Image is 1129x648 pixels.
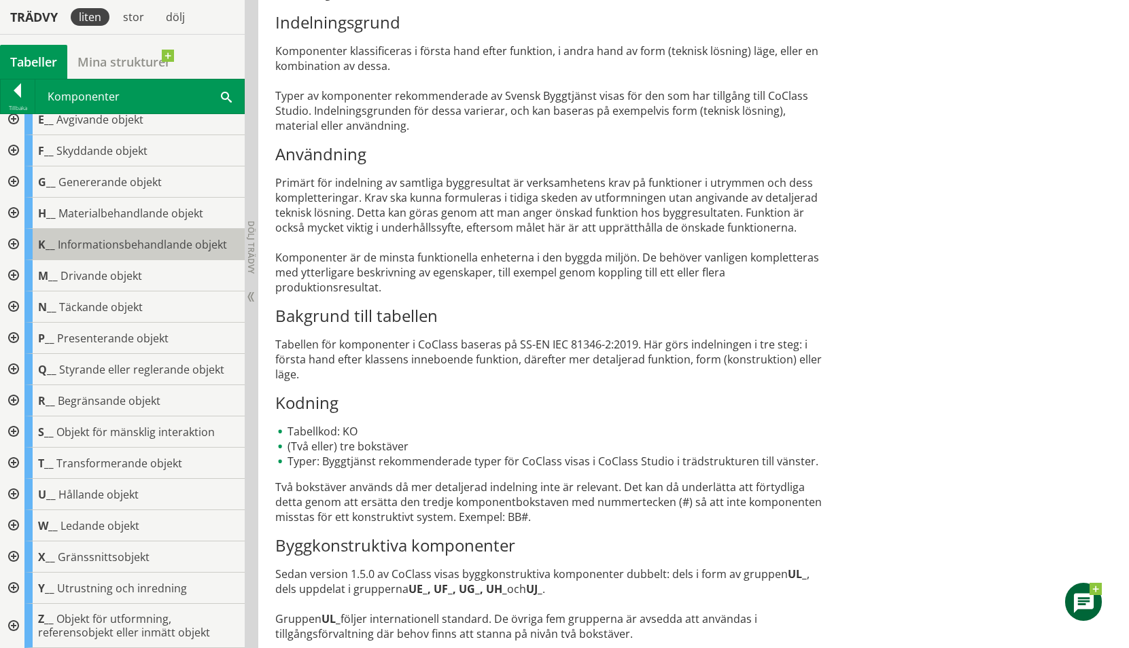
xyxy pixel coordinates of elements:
strong: UE_, UF_, UG_, UH_ [409,581,507,596]
strong: UL_ [322,611,341,626]
span: E__ [38,112,54,127]
h3: Användning [275,144,825,164]
div: dölj [158,8,193,26]
div: Tillbaka [1,103,35,113]
h3: Bakgrund till tabellen [275,306,825,326]
h3: Kodning [275,393,825,413]
h3: Indelningsgrund [275,12,825,33]
span: Materialbehandlande objekt [58,206,203,221]
span: Utrustning och inredning [57,581,187,596]
span: Täckande objekt [59,300,143,314]
strong: UL_ [788,566,807,581]
span: M__ [38,268,58,283]
span: W__ [38,518,58,533]
div: Trädvy [3,10,65,24]
li: Typer: Byggtjänst rekommenderade typer för CoClass visas i CoClass Studio i trädstrukturen till v... [275,454,825,469]
span: Skyddande objekt [56,143,147,158]
span: S__ [38,425,54,439]
span: Y__ [38,581,54,596]
div: Komponenter [35,79,244,113]
div: liten [71,8,109,26]
h3: Byggkonstruktiva komponenter [275,535,825,556]
span: Styrande eller reglerande objekt [59,362,224,377]
span: P__ [38,331,54,346]
span: Dölj trädvy [245,221,257,274]
li: (Två eller) tre bokstäver [275,439,825,454]
span: Z__ [38,611,54,626]
span: K__ [38,237,55,252]
span: Genererande objekt [58,175,162,190]
span: H__ [38,206,56,221]
span: U__ [38,487,56,502]
span: R__ [38,393,55,408]
span: Sök i tabellen [221,89,232,103]
span: T__ [38,456,54,471]
span: Q__ [38,362,56,377]
span: Transformerande objekt [56,456,182,471]
span: N__ [38,300,56,314]
span: F__ [38,143,54,158]
span: Hållande objekt [58,487,139,502]
span: Objekt för utformning, referensobjekt eller inmätt objekt [38,611,210,640]
span: Presenterande objekt [57,331,169,346]
span: Objekt för mänsklig interaktion [56,425,215,439]
div: stor [115,8,152,26]
strong: UJ_ [526,581,542,596]
span: Begränsande objekt [58,393,160,408]
span: G__ [38,175,56,190]
span: Ledande objekt [60,518,139,533]
span: X__ [38,550,55,564]
span: Gränssnittsobjekt [58,550,150,564]
span: Drivande objekt [60,268,142,283]
li: Tabellkod: KO [275,424,825,439]
a: Mina strukturer [67,45,181,79]
span: Avgivande objekt [56,112,143,127]
span: Informationsbehandlande objekt [58,237,227,252]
